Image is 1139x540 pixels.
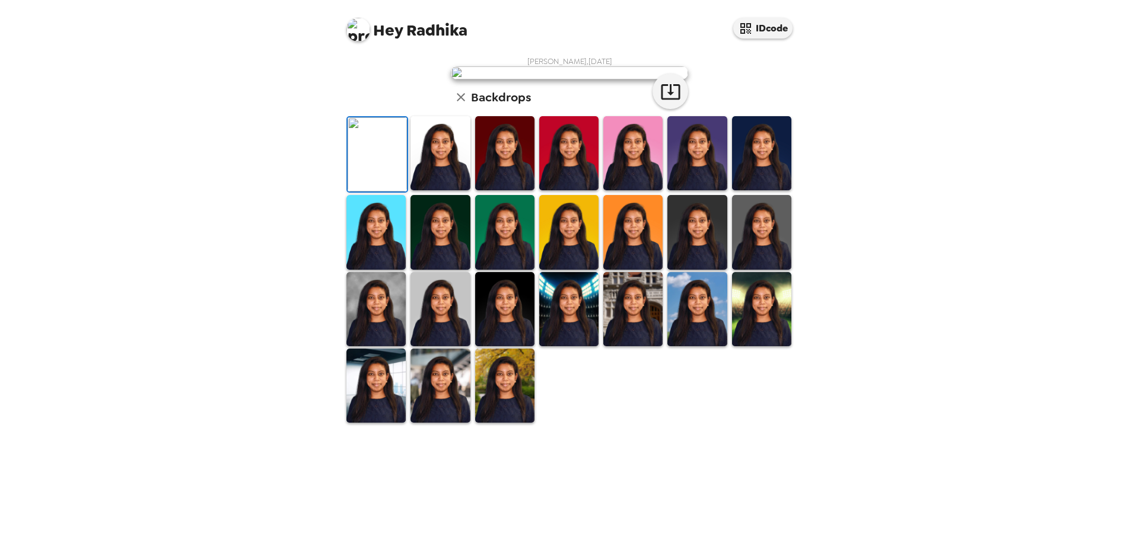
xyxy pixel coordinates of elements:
[471,88,531,107] h6: Backdrops
[733,18,793,39] button: IDcode
[348,117,407,191] img: Original
[527,56,612,66] span: [PERSON_NAME] , [DATE]
[451,66,688,79] img: user
[346,12,467,39] span: Radhika
[346,18,370,41] img: profile pic
[373,20,403,41] span: Hey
